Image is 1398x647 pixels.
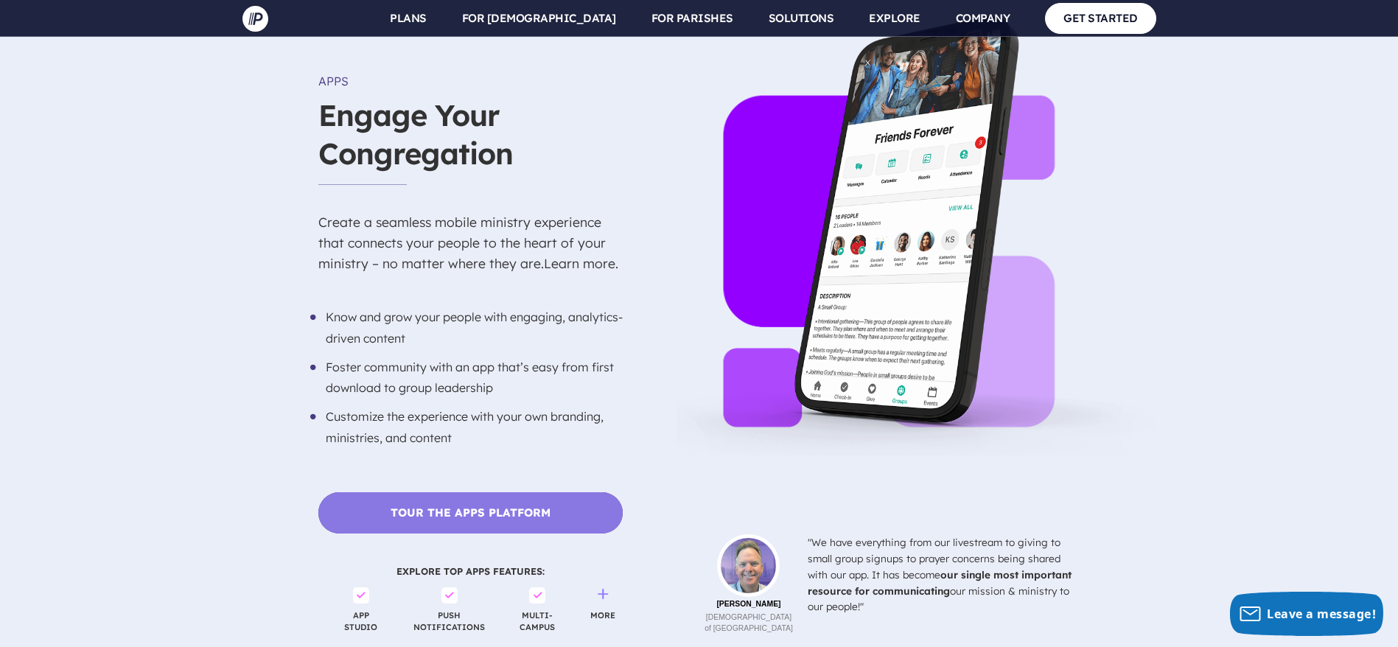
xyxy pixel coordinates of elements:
b: our single most important resource for communicating [808,568,1072,597]
b: [PERSON_NAME] [705,597,793,612]
span: Leave a message! [1267,606,1376,622]
p: [DEMOGRAPHIC_DATA] of [GEOGRAPHIC_DATA] [705,597,793,634]
h6: APPS [318,67,623,95]
button: Leave a message! [1230,592,1383,636]
span: EXPLORE TOP APPS FEATURES: [318,534,623,587]
a: MORE [590,609,615,622]
li: Customize the experience with your own branding, ministries, and content [318,399,623,448]
h3: Engage Your Congregation [318,96,623,184]
a: Tour the Apps Platform [318,492,623,533]
a: GET STARTED [1045,3,1156,33]
li: Know and grow your people with engaging, analytics-driven content [318,299,623,349]
li: Foster community with an app that’s easy from first download to group leadership [318,349,623,399]
a: Learn more. [544,255,618,271]
p: Create a seamless mobile ministry experience that connects your people to the heart of your minis... [318,197,623,299]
